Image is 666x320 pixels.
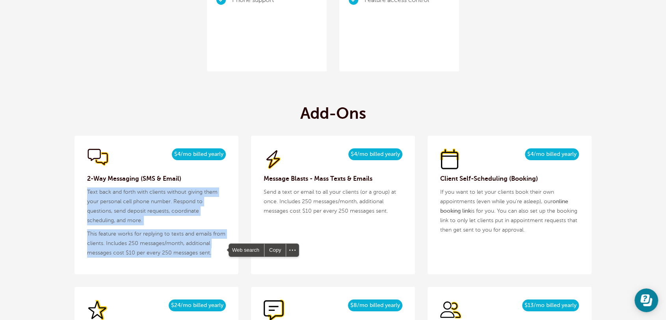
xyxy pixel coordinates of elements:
[525,148,579,160] span: $4/mo billed yearly
[440,187,579,235] p: If you want to let your clients book their own appointments (even while you're asleep), our is fo...
[300,104,366,123] h2: Add-Ons
[264,174,402,183] h3: Message Blasts - Mass Texts & Emails
[348,148,402,160] span: $4/mo billed yearly
[87,187,226,225] p: Text back and forth with clients without giving them your personal cell phone number. Respond to ...
[87,229,226,258] p: This feature works for replying to texts and emails from clients. Includes 250 messages/month, ad...
[87,174,226,183] h3: 2-Way Messaging (SMS & Email)
[169,299,226,311] span: $24/mo billed yearly
[634,288,658,312] iframe: Resource center
[522,299,579,311] span: $13/mo billed yearly
[264,244,286,256] div: Copy
[440,174,579,183] h3: Client Self-Scheduling (Booking)
[348,299,402,311] span: $8/mo billed yearly
[229,244,264,256] span: Web search
[264,187,402,216] p: Send a text or email to all your clients (or a group) at once. Includes 250 messages/month, addit...
[172,148,226,160] span: $4/mo billed yearly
